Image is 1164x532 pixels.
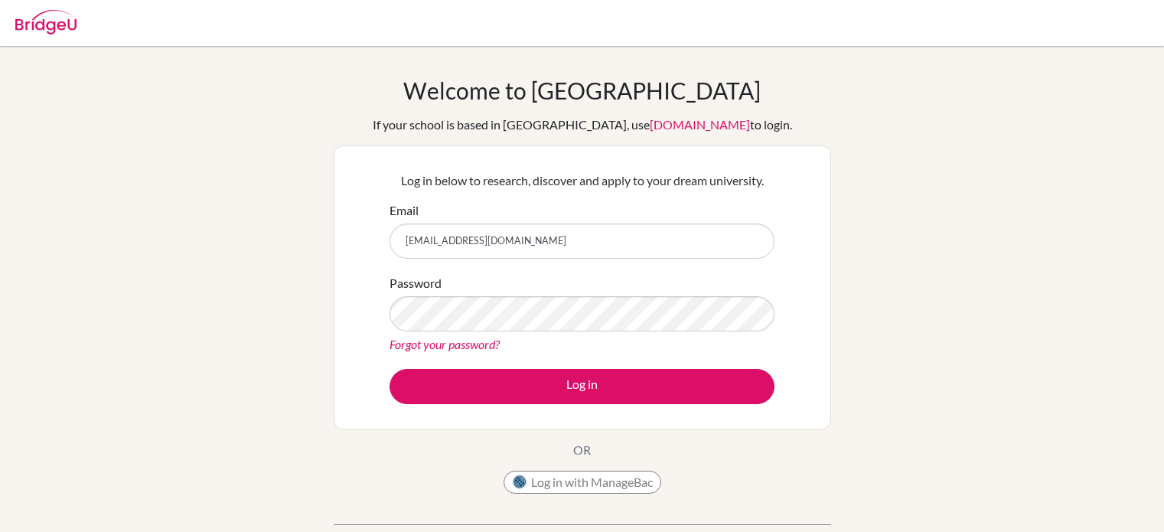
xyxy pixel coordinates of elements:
label: Email [390,201,419,220]
p: Log in below to research, discover and apply to your dream university. [390,171,774,190]
a: Forgot your password? [390,337,500,351]
img: Bridge-U [15,10,77,34]
p: OR [573,441,591,459]
h1: Welcome to [GEOGRAPHIC_DATA] [403,77,761,104]
label: Password [390,274,442,292]
button: Log in with ManageBac [504,471,661,494]
button: Log in [390,369,774,404]
a: [DOMAIN_NAME] [650,117,750,132]
div: If your school is based in [GEOGRAPHIC_DATA], use to login. [373,116,792,134]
